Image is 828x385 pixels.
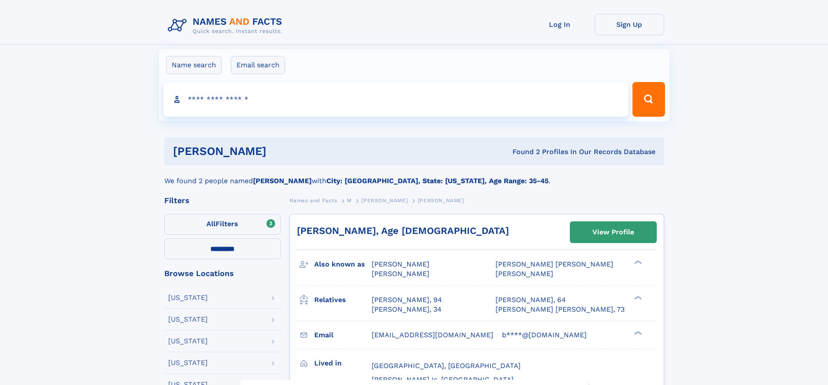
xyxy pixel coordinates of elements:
[164,14,289,37] img: Logo Names and Facts
[632,330,642,336] div: ❯
[372,295,442,305] a: [PERSON_NAME], 94
[372,305,442,314] a: [PERSON_NAME], 34
[495,260,613,268] span: [PERSON_NAME] [PERSON_NAME]
[361,195,408,206] a: [PERSON_NAME]
[164,270,281,277] div: Browse Locations
[347,195,352,206] a: M
[372,260,429,268] span: [PERSON_NAME]
[372,331,493,339] span: [EMAIL_ADDRESS][DOMAIN_NAME]
[166,56,222,74] label: Name search
[297,225,509,236] a: [PERSON_NAME], Age [DEMOGRAPHIC_DATA]
[206,220,216,228] span: All
[372,375,514,384] span: [PERSON_NAME] Is, [GEOGRAPHIC_DATA]
[164,165,664,186] div: We found 2 people named with .
[314,257,372,272] h3: Also known as
[314,356,372,371] h3: Lived in
[389,147,655,157] div: Found 2 Profiles In Our Records Database
[168,338,208,345] div: [US_STATE]
[372,270,429,278] span: [PERSON_NAME]
[164,197,281,204] div: Filters
[173,146,389,157] h1: [PERSON_NAME]
[495,270,553,278] span: [PERSON_NAME]
[525,14,595,35] a: Log In
[168,359,208,366] div: [US_STATE]
[347,197,352,204] span: M
[326,177,549,185] b: City: [GEOGRAPHIC_DATA], State: [US_STATE], Age Range: 35-45
[570,222,656,243] a: View Profile
[253,177,312,185] b: [PERSON_NAME]
[632,260,642,265] div: ❯
[289,195,337,206] a: Names and Facts
[314,293,372,307] h3: Relatives
[361,197,408,204] span: [PERSON_NAME]
[164,214,281,235] label: Filters
[495,305,625,314] a: [PERSON_NAME] [PERSON_NAME], 73
[595,14,664,35] a: Sign Up
[231,56,285,74] label: Email search
[314,328,372,342] h3: Email
[592,222,634,242] div: View Profile
[168,294,208,301] div: [US_STATE]
[632,82,665,117] button: Search Button
[372,362,521,370] span: [GEOGRAPHIC_DATA], [GEOGRAPHIC_DATA]
[495,295,566,305] a: [PERSON_NAME], 64
[163,82,629,117] input: search input
[168,316,208,323] div: [US_STATE]
[418,197,464,204] span: [PERSON_NAME]
[632,295,642,300] div: ❯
